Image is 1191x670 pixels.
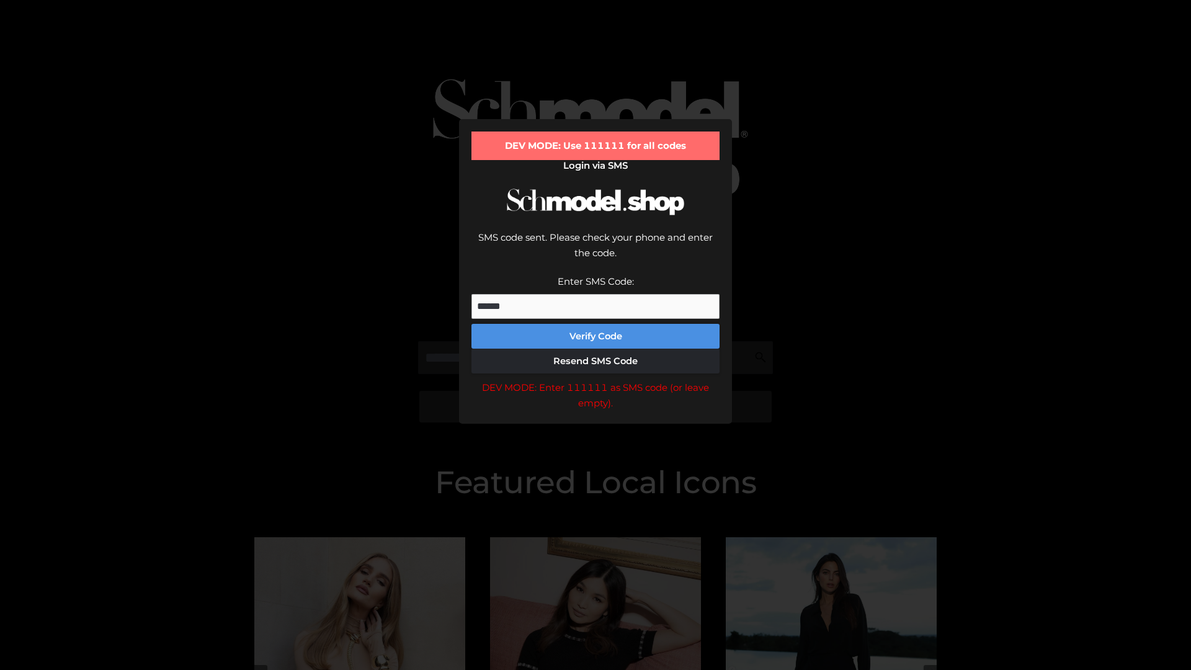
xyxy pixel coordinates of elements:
div: SMS code sent. Please check your phone and enter the code. [471,230,720,274]
h2: Login via SMS [471,160,720,171]
img: Schmodel Logo [502,177,689,226]
div: DEV MODE: Enter 111111 as SMS code (or leave empty). [471,380,720,411]
button: Verify Code [471,324,720,349]
button: Resend SMS Code [471,349,720,373]
div: DEV MODE: Use 111111 for all codes [471,132,720,160]
label: Enter SMS Code: [558,275,634,287]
